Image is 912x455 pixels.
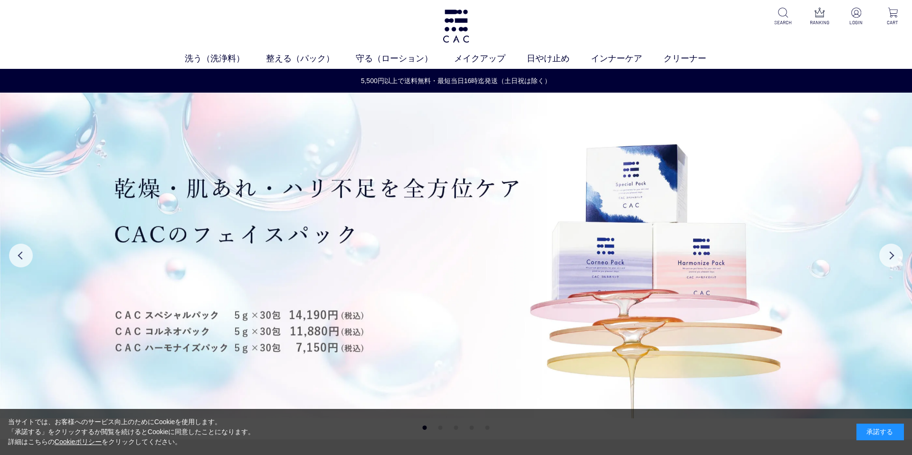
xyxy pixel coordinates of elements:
a: 守る（ローション） [356,52,454,65]
p: SEARCH [771,19,795,26]
a: CART [881,8,904,26]
div: 当サイトでは、お客様へのサービス向上のためにCookieを使用します。 「承諾する」をクリックするか閲覧を続けるとCookieに同意したことになります。 詳細はこちらの をクリックしてください。 [8,417,255,447]
a: クリーナー [664,52,728,65]
a: インナーケア [591,52,664,65]
button: Previous [9,244,33,267]
p: CART [881,19,904,26]
a: 5,500円以上で送料無料・最短当日16時迄発送（土日祝は除く） [0,76,912,86]
a: 整える（パック） [266,52,356,65]
a: 洗う（洗浄料） [185,52,266,65]
a: LOGIN [845,8,868,26]
a: 日やけ止め [527,52,591,65]
div: 承諾する [856,424,904,440]
p: LOGIN [845,19,868,26]
img: logo [441,9,470,43]
a: Cookieポリシー [55,438,102,446]
button: Next [879,244,903,267]
a: RANKING [808,8,831,26]
a: メイクアップ [454,52,527,65]
p: RANKING [808,19,831,26]
a: SEARCH [771,8,795,26]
